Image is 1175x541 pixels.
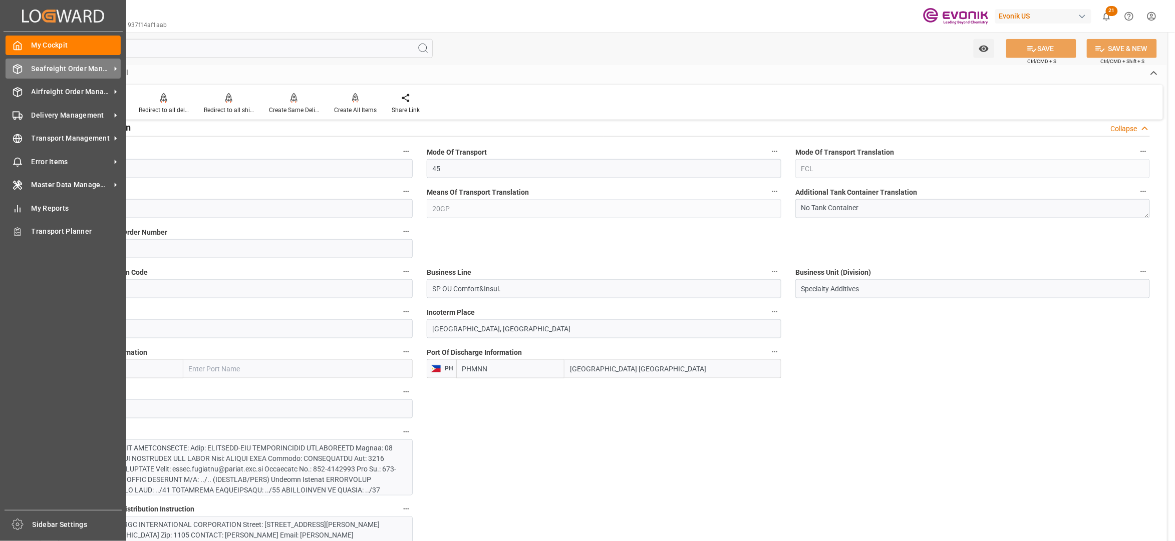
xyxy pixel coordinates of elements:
span: Seafreight Order Management [32,64,111,74]
button: U.S. State Of Origin [400,385,413,398]
button: Business Line [768,265,781,278]
button: Evonik US [995,7,1095,26]
span: Business Line [427,267,471,278]
img: Evonik-brand-mark-Deep-Purple-RGB.jpeg_1700498283.jpeg [923,8,988,25]
textarea: No Tank Container [795,199,1150,218]
div: Collapse [1111,124,1137,134]
button: Movement Type [400,145,413,158]
span: Delivery Management [32,110,111,121]
div: Redirect to all shipments [204,106,254,115]
span: Transport Planner [32,226,121,237]
button: Incoterm [400,305,413,318]
span: Error Items [32,157,111,167]
span: Incoterm Place [427,307,475,318]
span: Additional Tank Container Translation [795,187,917,198]
button: Mode Of Transport [768,145,781,158]
div: Share Link [392,106,420,115]
button: Business Unit (Division) [1137,265,1150,278]
input: Enter Port Name [564,359,781,378]
button: Port Of Loading Information [400,345,413,358]
span: Airfreight Order Management [32,87,111,97]
span: PH [441,365,453,372]
button: SAVE [1006,39,1076,58]
span: Means Of Transport Translation [427,187,529,198]
button: Port Of Discharge Information [768,345,781,358]
button: show 21 new notifications [1095,5,1118,28]
a: My Reports [6,198,121,218]
span: Mode Of Transport [427,147,487,158]
span: Mode Of Transport Translation [795,147,894,158]
button: Means Of Transport [400,185,413,198]
input: Enter Port Name [183,359,413,378]
a: Transport Planner [6,222,121,241]
span: Ctrl/CMD + Shift + S [1101,58,1145,65]
div: Create All Items [334,106,377,115]
input: Enter Locode [456,359,564,378]
span: Transport Management [32,133,111,144]
span: Port Of Discharge Information [427,347,522,358]
div: Evonik US [995,9,1091,24]
span: Sidebar Settings [33,519,122,530]
button: Help Center [1118,5,1140,28]
div: Redirect to all deliveries [139,106,189,115]
button: open menu [974,39,994,58]
button: Mode Of Transport Translation [1137,145,1150,158]
span: Business Unit (Division) [795,267,871,278]
span: 21 [1106,6,1118,16]
span: My Cockpit [32,40,121,51]
button: Additional Tank Container Translation [1137,185,1150,198]
span: Ctrl/CMD + S [1028,58,1057,65]
img: country [431,365,441,373]
button: Means Of Transport Translation [768,185,781,198]
div: Create Same Delivery Date [269,106,319,115]
button: Text Information [400,425,413,438]
span: Master Data Management [32,180,111,190]
button: Business Line Division Code [400,265,413,278]
button: Physical Document Distribution Instruction [400,502,413,515]
a: My Cockpit [6,36,121,55]
button: Incoterm Place [768,305,781,318]
button: SAVE & NEW [1087,39,1157,58]
input: Search Fields [46,39,433,58]
button: Customer Purchase Order Number [400,225,413,238]
span: My Reports [32,203,121,214]
span: Physical Document Distribution Instruction [58,504,194,515]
